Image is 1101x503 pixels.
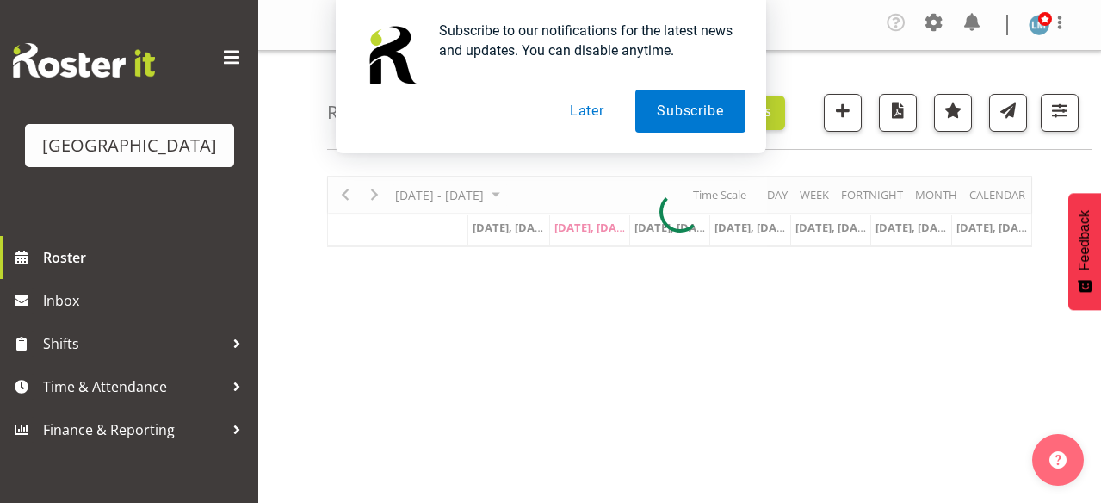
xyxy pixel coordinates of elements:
[356,21,425,90] img: notification icon
[425,21,745,60] div: Subscribe to our notifications for the latest news and updates. You can disable anytime.
[635,90,745,133] button: Subscribe
[43,245,250,270] span: Roster
[1068,193,1101,310] button: Feedback - Show survey
[1077,210,1092,270] span: Feedback
[43,417,224,443] span: Finance & Reporting
[548,90,626,133] button: Later
[43,331,224,357] span: Shifts
[43,374,224,400] span: Time & Attendance
[1049,451,1067,469] img: help-xxl-2.png
[43,288,250,314] span: Inbox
